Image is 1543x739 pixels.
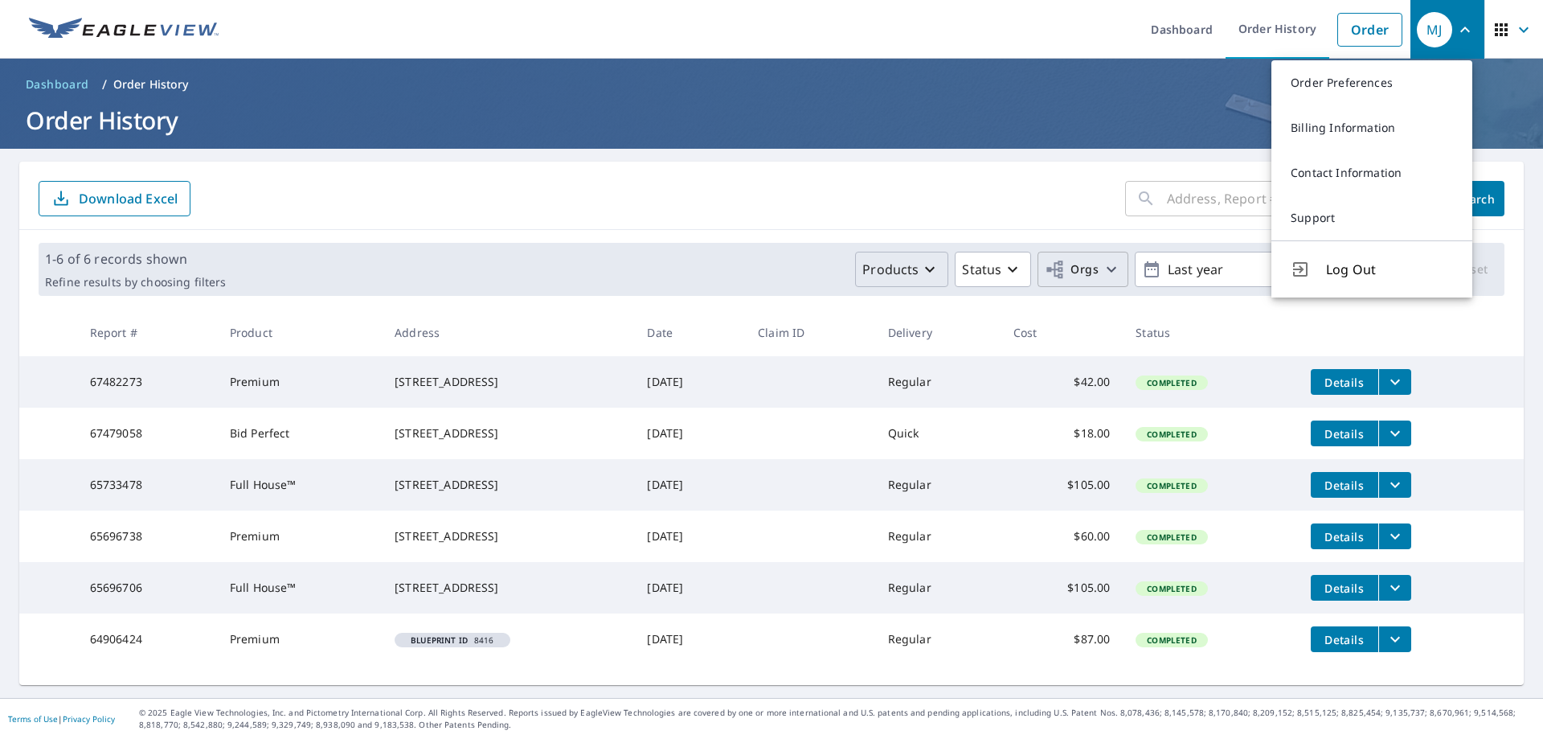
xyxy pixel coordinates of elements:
span: Completed [1137,480,1205,491]
td: $60.00 [1001,511,1123,562]
button: filesDropdownBtn-65696738 [1378,523,1411,549]
em: Blueprint ID [411,636,468,644]
p: Refine results by choosing filters [45,275,226,289]
p: © 2025 Eagle View Technologies, Inc. and Pictometry International Corp. All Rights Reserved. Repo... [139,707,1535,731]
td: Premium [217,614,382,665]
th: Product [217,309,382,356]
a: Support [1271,195,1472,240]
th: Cost [1001,309,1123,356]
button: detailsBtn-65696738 [1311,523,1378,549]
span: Search [1459,191,1492,207]
td: 67482273 [77,356,217,408]
a: Privacy Policy [63,713,115,725]
p: Status [962,260,1001,279]
div: [STREET_ADDRESS] [395,374,621,390]
button: filesDropdownBtn-67479058 [1378,421,1411,446]
th: Delivery [875,309,1001,356]
button: filesDropdownBtn-65696706 [1378,575,1411,601]
span: Details [1320,478,1369,493]
th: Date [634,309,745,356]
span: Details [1320,529,1369,544]
td: [DATE] [634,459,745,511]
td: Regular [875,562,1001,614]
a: Billing Information [1271,105,1472,150]
td: [DATE] [634,562,745,614]
td: 65696738 [77,511,217,562]
p: Products [862,260,919,279]
span: Log Out [1326,260,1453,279]
p: Order History [113,76,189,92]
button: Orgs [1038,252,1128,287]
img: EV Logo [29,18,219,42]
td: Bid Perfect [217,408,382,459]
span: 8416 [401,636,503,644]
a: Dashboard [19,72,96,97]
span: Details [1320,632,1369,647]
td: [DATE] [634,356,745,408]
td: 64906424 [77,614,217,665]
span: Details [1320,375,1369,390]
th: Claim ID [745,309,875,356]
button: detailsBtn-64906424 [1311,626,1378,652]
input: Address, Report #, Claim ID, etc. [1167,176,1434,221]
td: $105.00 [1001,459,1123,511]
button: Products [855,252,948,287]
span: Completed [1137,532,1205,543]
td: 65696706 [77,562,217,614]
td: $18.00 [1001,408,1123,459]
p: Download Excel [79,190,178,207]
th: Report # [77,309,217,356]
p: 1-6 of 6 records shown [45,249,226,269]
td: $105.00 [1001,562,1123,614]
h1: Order History [19,104,1524,137]
a: Order Preferences [1271,60,1472,105]
td: Quick [875,408,1001,459]
span: Details [1320,581,1369,596]
td: Premium [217,511,382,562]
th: Address [382,309,634,356]
a: Terms of Use [8,713,58,725]
span: Orgs [1045,260,1099,280]
div: [STREET_ADDRESS] [395,580,621,596]
span: Completed [1137,429,1205,440]
p: | [8,714,115,724]
td: Regular [875,459,1001,511]
div: [STREET_ADDRESS] [395,477,621,493]
div: [STREET_ADDRESS] [395,528,621,544]
th: Status [1123,309,1297,356]
button: detailsBtn-67479058 [1311,421,1378,446]
td: Regular [875,356,1001,408]
div: [STREET_ADDRESS] [395,425,621,441]
span: Details [1320,426,1369,441]
td: 67479058 [77,408,217,459]
td: [DATE] [634,614,745,665]
button: detailsBtn-67482273 [1311,369,1378,395]
td: [DATE] [634,408,745,459]
p: Last year [1161,256,1349,284]
td: $42.00 [1001,356,1123,408]
span: Dashboard [26,76,89,92]
button: Log Out [1271,240,1472,298]
button: detailsBtn-65696706 [1311,575,1378,601]
button: filesDropdownBtn-67482273 [1378,369,1411,395]
button: Search [1447,181,1504,216]
td: Premium [217,356,382,408]
button: Download Excel [39,181,190,216]
span: Completed [1137,634,1205,646]
td: [DATE] [634,511,745,562]
button: filesDropdownBtn-65733478 [1378,472,1411,498]
li: / [102,75,107,94]
button: filesDropdownBtn-64906424 [1378,626,1411,652]
span: Completed [1137,377,1205,388]
td: $87.00 [1001,614,1123,665]
td: 65733478 [77,459,217,511]
nav: breadcrumb [19,72,1524,97]
td: Regular [875,511,1001,562]
span: Completed [1137,583,1205,594]
div: MJ [1417,12,1452,47]
button: Status [955,252,1031,287]
td: Full House™ [217,562,382,614]
td: Regular [875,614,1001,665]
a: Order [1337,13,1402,47]
button: Last year [1135,252,1376,287]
